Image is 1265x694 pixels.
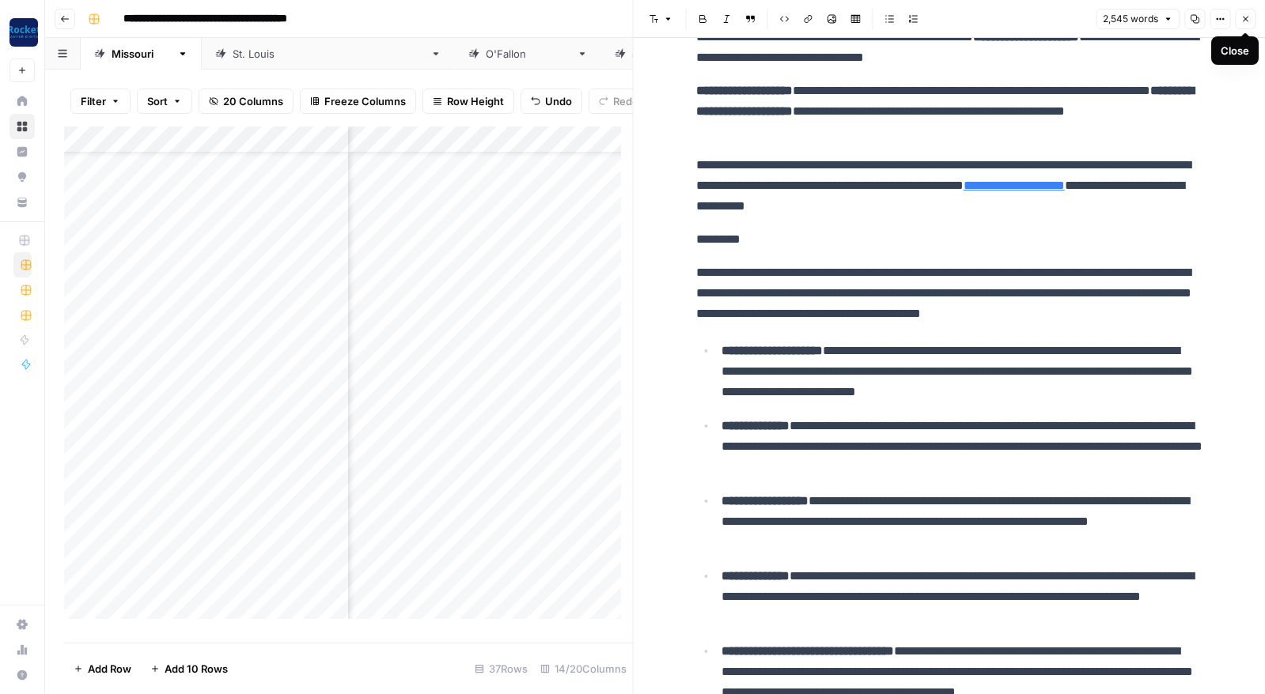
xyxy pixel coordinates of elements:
[1096,9,1180,29] button: 2,545 words
[199,89,294,114] button: 20 Columns
[9,190,35,215] a: Your Data
[112,46,171,62] div: [US_STATE]
[300,89,416,114] button: Freeze Columns
[1103,12,1158,26] span: 2,545 words
[486,46,570,62] div: [PERSON_NAME]
[81,38,202,70] a: [US_STATE]
[9,662,35,688] button: Help + Support
[165,661,228,677] span: Add 10 Rows
[9,13,35,52] button: Workspace: Rocket Pilots
[468,656,534,681] div: 37 Rows
[88,661,131,677] span: Add Row
[147,93,168,109] span: Sort
[9,18,38,47] img: Rocket Pilots Logo
[9,114,35,139] a: Browse
[70,89,131,114] button: Filter
[137,89,192,114] button: Sort
[9,139,35,164] a: Insights
[324,93,406,109] span: Freeze Columns
[141,656,237,681] button: Add 10 Rows
[9,89,35,114] a: Home
[589,89,649,114] button: Redo
[9,637,35,662] a: Usage
[447,93,504,109] span: Row Height
[9,164,35,190] a: Opportunities
[422,89,514,114] button: Row Height
[545,93,572,109] span: Undo
[613,93,638,109] span: Redo
[9,612,35,637] a: Settings
[233,46,424,62] div: [GEOGRAPHIC_DATA][PERSON_NAME]
[1221,43,1249,58] div: Close
[455,38,601,70] a: [PERSON_NAME]
[202,38,455,70] a: [GEOGRAPHIC_DATA][PERSON_NAME]
[601,38,770,70] a: [GEOGRAPHIC_DATA]
[534,656,633,681] div: 14/20 Columns
[81,93,106,109] span: Filter
[64,656,141,681] button: Add Row
[521,89,582,114] button: Undo
[223,93,283,109] span: 20 Columns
